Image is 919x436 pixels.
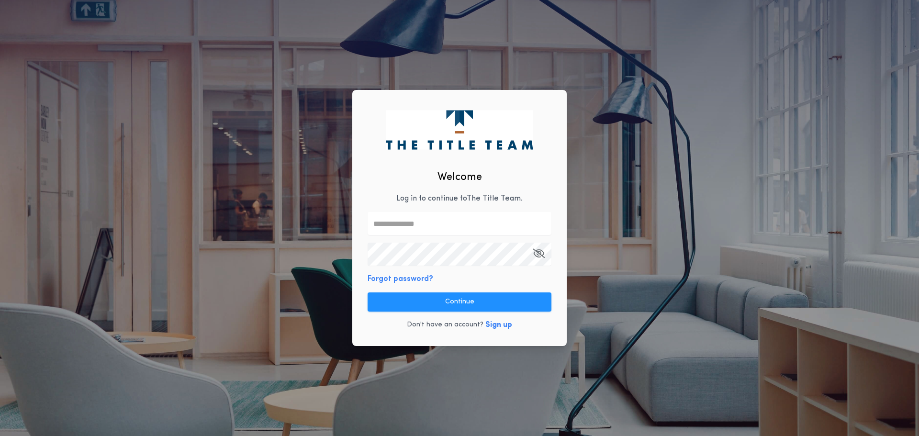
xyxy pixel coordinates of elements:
[437,169,482,185] h2: Welcome
[407,320,483,330] p: Don't have an account?
[368,273,433,285] button: Forgot password?
[368,292,551,312] button: Continue
[396,193,523,204] p: Log in to continue to The Title Team .
[386,110,533,149] img: logo
[485,319,512,331] button: Sign up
